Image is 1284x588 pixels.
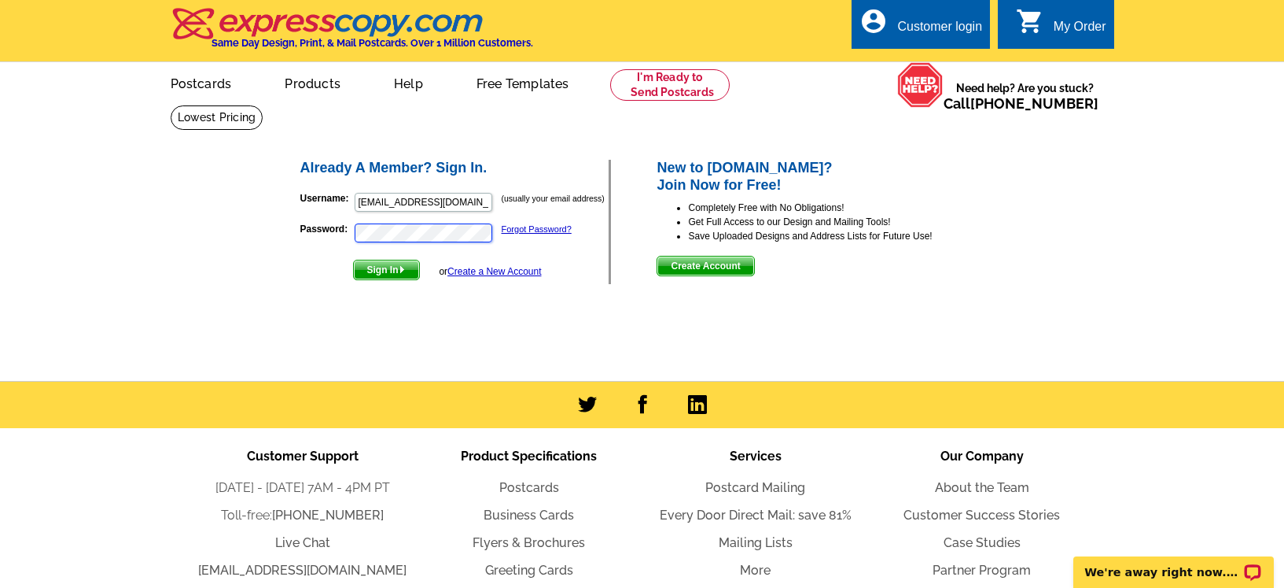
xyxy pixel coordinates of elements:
a: Free Templates [451,64,594,101]
button: Create Account [657,256,754,276]
small: (usually your email address) [502,194,605,203]
li: Save Uploaded Designs and Address Lists for Future Use! [688,229,986,243]
div: Customer login [897,20,982,42]
a: Products [259,64,366,101]
li: Completely Free with No Obligations! [688,201,986,215]
img: help [897,62,944,108]
li: Toll-free: [189,506,416,525]
a: Partner Program [933,563,1031,578]
img: button-next-arrow-white.png [399,266,406,273]
a: Customer Success Stories [903,508,1060,523]
label: Password: [300,222,353,236]
a: [EMAIL_ADDRESS][DOMAIN_NAME] [198,563,407,578]
a: Case Studies [944,535,1021,550]
button: Sign In [353,260,420,280]
span: Need help? Are you stuck? [944,80,1106,112]
span: Our Company [940,449,1024,464]
i: shopping_cart [1016,7,1044,35]
a: Greeting Cards [485,563,573,578]
a: Create a New Account [447,266,541,277]
a: Every Door Direct Mail: save 81% [660,508,852,523]
a: Mailing Lists [719,535,793,550]
a: More [740,563,771,578]
li: [DATE] - [DATE] 7AM - 4PM PT [189,479,416,497]
span: Sign In [354,261,419,279]
span: Services [730,449,782,464]
div: My Order [1054,20,1106,42]
li: Get Full Access to our Design and Mailing Tools! [688,215,986,229]
a: Forgot Password? [502,224,572,234]
a: Postcards [145,64,257,101]
a: Live Chat [275,535,330,550]
span: Product Specifications [461,449,597,464]
iframe: LiveChat chat widget [1063,538,1284,588]
a: [PHONE_NUMBER] [970,95,1098,112]
a: About the Team [935,480,1029,495]
a: Help [369,64,448,101]
a: Flyers & Brochures [473,535,585,550]
h2: New to [DOMAIN_NAME]? Join Now for Free! [657,160,986,194]
a: account_circle Customer login [859,17,982,37]
a: Business Cards [484,508,574,523]
span: Call [944,95,1098,112]
a: Postcards [499,480,559,495]
div: or [439,264,541,279]
a: Postcard Mailing [705,480,805,495]
a: Same Day Design, Print, & Mail Postcards. Over 1 Million Customers. [171,19,533,49]
a: [PHONE_NUMBER] [272,508,384,523]
h4: Same Day Design, Print, & Mail Postcards. Over 1 Million Customers. [212,37,533,49]
i: account_circle [859,7,888,35]
span: Customer Support [247,449,359,464]
label: Username: [300,191,353,205]
h2: Already A Member? Sign In. [300,160,609,177]
a: shopping_cart My Order [1016,17,1106,37]
span: Create Account [657,257,753,276]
